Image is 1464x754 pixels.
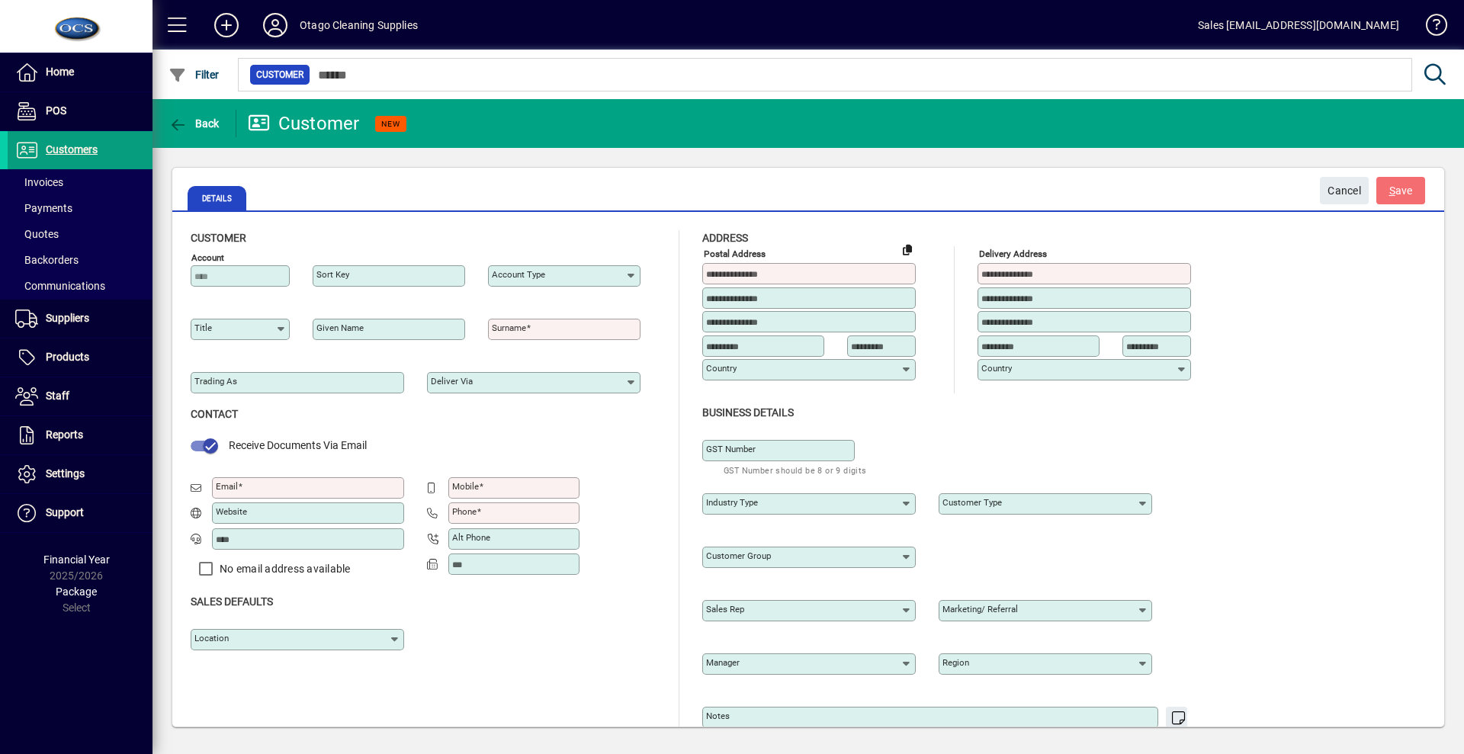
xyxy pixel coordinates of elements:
[191,252,224,263] mat-label: Account
[191,595,273,608] span: Sales defaults
[8,169,152,195] a: Invoices
[452,481,479,492] mat-label: Mobile
[706,711,730,721] mat-label: Notes
[8,338,152,377] a: Products
[452,532,490,543] mat-label: Alt Phone
[194,633,229,643] mat-label: Location
[46,312,89,324] span: Suppliers
[316,322,364,333] mat-label: Given name
[202,11,251,39] button: Add
[8,494,152,532] a: Support
[431,376,473,387] mat-label: Deliver via
[1389,178,1413,204] span: ave
[46,428,83,441] span: Reports
[8,273,152,299] a: Communications
[15,228,59,240] span: Quotes
[316,269,349,280] mat-label: Sort key
[191,408,238,420] span: Contact
[724,461,867,479] mat-hint: GST Number should be 8 or 9 digits
[706,444,756,454] mat-label: GST Number
[43,553,110,566] span: Financial Year
[8,221,152,247] a: Quotes
[381,119,400,129] span: NEW
[46,467,85,480] span: Settings
[706,550,771,561] mat-label: Customer group
[942,604,1018,614] mat-label: Marketing/ Referral
[452,506,477,517] mat-label: Phone
[15,202,72,214] span: Payments
[300,13,418,37] div: Otago Cleaning Supplies
[216,481,238,492] mat-label: Email
[15,176,63,188] span: Invoices
[8,53,152,91] a: Home
[15,254,79,266] span: Backorders
[702,232,748,244] span: Address
[248,111,360,136] div: Customer
[8,455,152,493] a: Settings
[15,280,105,292] span: Communications
[1376,177,1425,204] button: Save
[217,561,351,576] label: No email address available
[8,300,152,338] a: Suppliers
[46,66,74,78] span: Home
[8,92,152,130] a: POS
[1198,13,1399,37] div: Sales [EMAIL_ADDRESS][DOMAIN_NAME]
[1389,184,1395,197] span: S
[251,11,300,39] button: Profile
[942,657,969,668] mat-label: Region
[46,351,89,363] span: Products
[1320,177,1369,204] button: Cancel
[56,586,97,598] span: Package
[165,110,223,137] button: Back
[46,506,84,518] span: Support
[8,195,152,221] a: Payments
[492,322,526,333] mat-label: Surname
[8,247,152,273] a: Backorders
[194,376,237,387] mat-label: Trading as
[1328,178,1361,204] span: Cancel
[1414,3,1445,53] a: Knowledge Base
[256,67,303,82] span: Customer
[169,69,220,81] span: Filter
[194,322,212,333] mat-label: Title
[8,377,152,416] a: Staff
[46,143,98,156] span: Customers
[706,657,740,668] mat-label: Manager
[46,390,69,402] span: Staff
[706,604,744,614] mat-label: Sales rep
[165,61,223,88] button: Filter
[895,237,920,261] button: Copy to Delivery address
[191,232,246,244] span: Customer
[706,497,758,508] mat-label: Industry type
[702,406,794,419] span: Business details
[216,506,247,517] mat-label: Website
[188,186,246,210] span: Details
[229,439,367,451] span: Receive Documents Via Email
[8,416,152,454] a: Reports
[981,363,1012,374] mat-label: Country
[942,497,1002,508] mat-label: Customer type
[46,104,66,117] span: POS
[706,363,737,374] mat-label: Country
[492,269,545,280] mat-label: Account Type
[169,117,220,130] span: Back
[152,110,236,137] app-page-header-button: Back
